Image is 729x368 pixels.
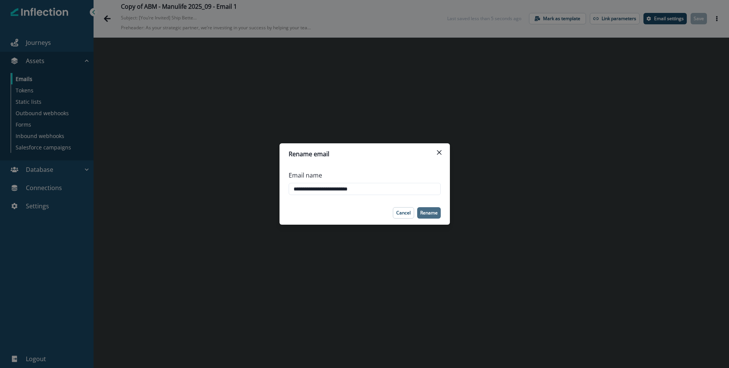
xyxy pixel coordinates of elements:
p: Rename [420,210,438,216]
p: Rename email [289,149,329,159]
button: Cancel [393,207,414,219]
p: Cancel [396,210,411,216]
p: Email name [289,171,322,180]
button: Close [433,146,445,159]
button: Rename [417,207,441,219]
